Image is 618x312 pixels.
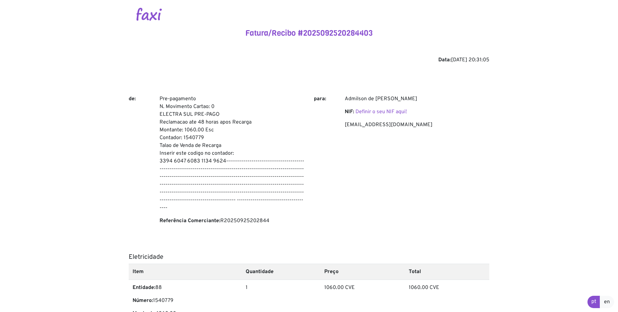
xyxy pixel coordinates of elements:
th: Total [405,264,489,280]
div: [DATE] 20:31:05 [129,56,489,64]
a: pt [587,296,600,308]
b: Entidade: [133,284,155,291]
p: Pre-pagamento N. Movimento Cartao: 0 ELECTRA SUL PRE-PAGO Reclamacao ate 48 horas apos Recarga Mo... [160,95,304,212]
b: de: [129,96,136,102]
th: Quantidade [242,264,320,280]
h4: Fatura/Recibo #2025092520284403 [129,29,489,38]
h5: Eletricidade [129,253,489,261]
b: Número: [133,297,153,304]
b: para: [314,96,326,102]
p: 88 [133,284,238,292]
p: 1540779 [133,297,238,305]
b: Data: [438,57,451,63]
a: en [600,296,614,308]
b: NIF: [345,109,354,115]
p: [EMAIL_ADDRESS][DOMAIN_NAME] [345,121,489,129]
p: Admilson de [PERSON_NAME] [345,95,489,103]
th: Preço [320,264,405,280]
a: Definir o seu NIF aqui! [355,109,407,115]
b: Referência Comerciante: [160,218,220,224]
p: R20250925202844 [160,217,304,225]
th: Item [129,264,242,280]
